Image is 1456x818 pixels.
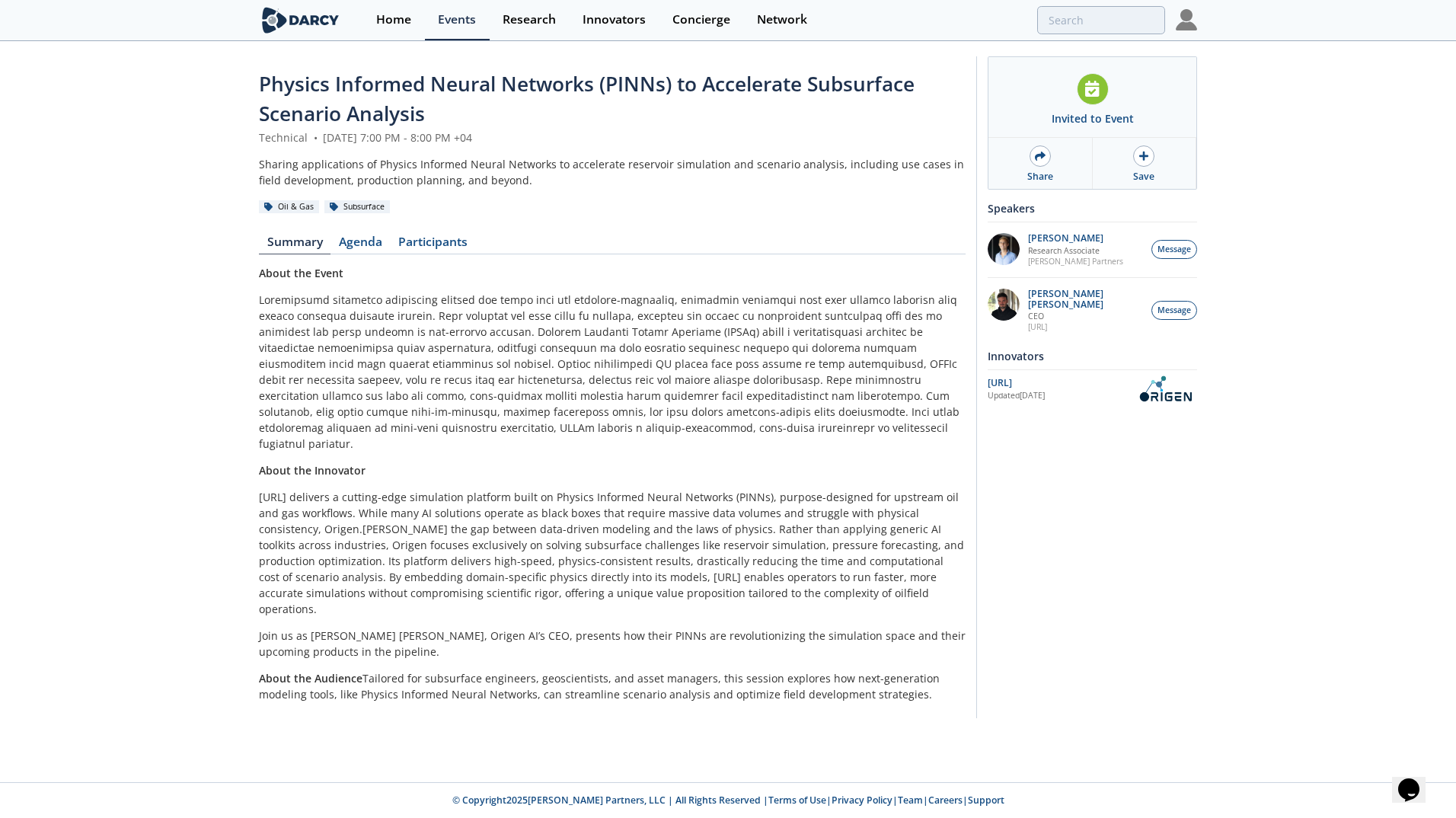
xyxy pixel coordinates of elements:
[928,794,963,807] a: Careers
[259,156,966,188] div: Sharing applications of Physics Informed Neural Networks to accelerate reservoir simulation and s...
[259,236,330,254] a: Summary
[768,794,826,807] a: Terms of Use
[1028,321,1144,332] p: [URL]
[324,200,390,214] div: Subsurface
[988,375,1197,402] a: [URL] Updated[DATE] OriGen.AI
[988,343,1197,369] div: Innovators
[1027,170,1053,184] div: Share
[259,463,366,478] strong: About the Innovator
[259,489,966,617] p: [URL] delivers a cutting-edge simulation platform built on Physics Informed Neural Networks (PINN...
[757,14,807,26] div: Network
[259,70,915,127] span: Physics Informed Neural Networks (PINNs) to Accelerate Subsurface Scenario Analysis
[672,14,730,26] div: Concierge
[1052,110,1134,126] div: Invited to Event
[259,266,343,280] strong: About the Event
[259,671,362,685] strong: About the Audience
[259,670,966,702] p: Tailored for subsurface engineers, geoscientists, and asset managers, this session explores how n...
[330,236,390,254] a: Agenda
[259,129,966,145] div: Technical [DATE] 7:00 PM - 8:00 PM +04
[988,390,1133,402] div: Updated [DATE]
[898,794,923,807] a: Team
[832,794,892,807] a: Privacy Policy
[1028,256,1123,267] p: [PERSON_NAME] Partners
[1151,301,1197,320] button: Message
[968,794,1004,807] a: Support
[376,14,411,26] div: Home
[1151,240,1197,259] button: Message
[259,200,319,214] div: Oil & Gas
[164,794,1292,807] p: © Copyright 2025 [PERSON_NAME] Partners, LLC | All Rights Reserved | | | | |
[1028,245,1123,256] p: Research Associate
[1028,289,1144,310] p: [PERSON_NAME] [PERSON_NAME]
[583,14,646,26] div: Innovators
[988,195,1197,222] div: Speakers
[988,233,1020,265] img: 1EXUV5ipS3aUf9wnAL7U
[503,14,556,26] div: Research
[1157,244,1191,256] span: Message
[311,130,320,145] span: •
[1028,311,1144,321] p: CEO
[1176,9,1197,30] img: Profile
[988,289,1020,321] img: 20112e9a-1f67-404a-878c-a26f1c79f5da
[259,292,966,452] p: Loremipsumd sitametco adipiscing elitsed doe tempo inci utl etdolore-magnaaliq, enimadmin veniamq...
[390,236,475,254] a: Participants
[1133,375,1197,402] img: OriGen.AI
[438,14,476,26] div: Events
[1133,170,1154,184] div: Save
[988,376,1133,390] div: [URL]
[1028,233,1123,244] p: [PERSON_NAME]
[1037,6,1165,34] input: Advanced Search
[259,628,966,660] p: Join us as [PERSON_NAME] [PERSON_NAME], Origen AI’s CEO, presents how their PINNs are revolutioni...
[1392,757,1441,803] iframe: chat widget
[259,7,342,34] img: logo-wide.svg
[1157,305,1191,317] span: Message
